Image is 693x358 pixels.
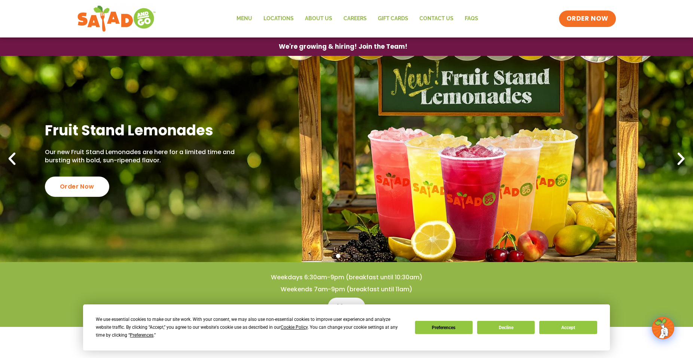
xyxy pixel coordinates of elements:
[459,10,484,27] a: FAQs
[4,151,20,167] div: Previous slide
[338,10,372,27] a: Careers
[653,318,674,339] img: wpChatIcon
[353,254,357,258] span: Go to slide 3
[231,10,484,27] nav: Menu
[415,321,473,334] button: Preferences
[77,4,156,34] img: new-SAG-logo-768×292
[477,321,535,334] button: Decline
[268,38,419,55] a: We're growing & hiring! Join the Team!
[372,10,414,27] a: GIFT CARDS
[231,10,258,27] a: Menu
[83,304,610,351] div: Cookie Consent Prompt
[45,148,259,165] p: Our new Fruit Stand Lemonades are here for a limited time and bursting with bold, sun-ripened fla...
[336,254,340,258] span: Go to slide 1
[15,285,678,294] h4: Weekends 7am-9pm (breakfast until 11am)
[328,298,365,316] a: Menu
[281,325,308,330] span: Cookie Policy
[337,302,356,311] span: Menu
[539,321,597,334] button: Accept
[130,333,153,338] span: Preferences
[299,10,338,27] a: About Us
[673,151,689,167] div: Next slide
[96,316,406,339] div: We use essential cookies to make our site work. With your consent, we may also use non-essential ...
[258,10,299,27] a: Locations
[567,14,608,23] span: ORDER NOW
[279,43,407,50] span: We're growing & hiring! Join the Team!
[345,254,349,258] span: Go to slide 2
[414,10,459,27] a: Contact Us
[45,177,109,197] div: Order Now
[15,273,678,282] h4: Weekdays 6:30am-9pm (breakfast until 10:30am)
[45,121,259,139] h2: Fruit Stand Lemonades
[559,10,616,27] a: ORDER NOW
